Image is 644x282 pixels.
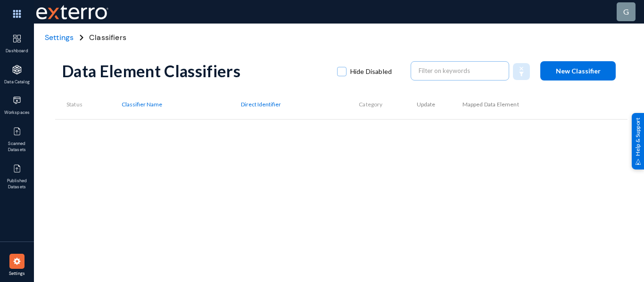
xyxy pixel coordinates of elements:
span: Classifier Name [122,100,162,109]
span: Settings [2,271,33,277]
img: icon-settings.svg [12,257,22,266]
img: icon-applications.svg [12,65,22,74]
div: g [623,6,629,17]
span: Data Catalog [2,79,33,86]
span: New Classifier [556,67,601,75]
span: Exterro [34,2,107,22]
img: app launcher [3,4,31,24]
span: g [623,7,629,16]
span: Category [359,101,382,108]
span: Classifiers [89,32,126,43]
img: icon-published.svg [12,127,22,136]
img: help_support.svg [635,159,641,165]
span: Published Datasets [2,178,33,191]
span: Hide Disabled [350,64,392,79]
div: Classifier Name [122,100,241,109]
th: Update [417,90,462,119]
div: Data Element Classifiers [62,61,328,81]
img: icon-dashboard.svg [12,34,22,43]
button: New Classifier [540,61,616,81]
img: exterro-work-mark.svg [36,5,108,19]
input: Filter on keywords [419,64,502,78]
span: Settings [45,32,74,42]
span: Scanned Datasets [2,141,33,153]
span: Workspaces [2,110,33,116]
img: icon-workspace.svg [12,96,22,105]
th: Mapped Data Element [462,90,627,119]
span: Status [66,101,83,108]
img: icon-published.svg [12,164,22,173]
div: Help & Support [632,113,644,169]
span: Dashboard [2,48,33,55]
div: Direct Identifier [241,100,359,109]
span: Direct Identifier [241,100,281,109]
